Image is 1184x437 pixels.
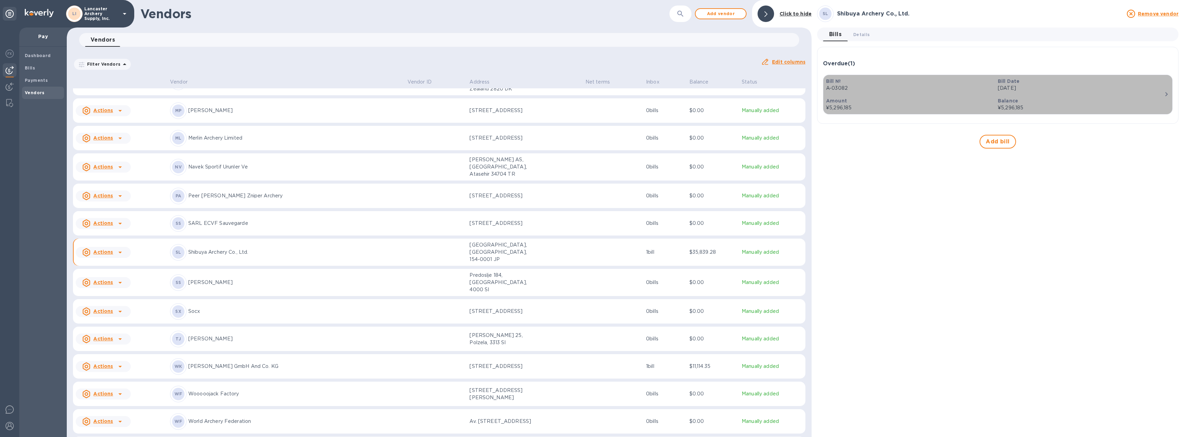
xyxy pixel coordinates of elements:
[93,363,113,369] u: Actions
[408,78,441,86] span: Vendor ID
[742,134,803,142] p: Manually added
[689,249,736,256] p: $35,839.28
[689,279,736,286] p: $0.00
[646,78,668,86] span: Inbox
[93,220,113,226] u: Actions
[469,107,538,114] p: [STREET_ADDRESS]
[701,10,740,18] span: Add vendor
[188,335,402,342] p: [PERSON_NAME]
[188,107,402,114] p: [PERSON_NAME]
[823,61,855,67] h3: Overdue ( 1 )
[585,78,610,86] p: Net terms
[3,7,17,21] div: Unpin categories
[646,335,684,342] p: 0 bills
[646,192,684,199] p: 0 bills
[469,332,538,346] p: [PERSON_NAME] 25, Polzela, 3313 SI
[980,135,1016,149] button: Add bill
[998,78,1019,84] b: Bill Date
[998,85,1164,92] p: [DATE]
[823,75,1173,114] button: Bill №A-03082Bill Date[DATE]Amount¥5,296,185Balance¥5,296,185
[188,418,402,425] p: World Archery Federation
[25,78,48,83] b: Payments
[175,391,182,396] b: WF
[469,78,498,86] span: Address
[469,78,489,86] p: Address
[188,279,402,286] p: [PERSON_NAME]
[695,8,747,19] button: Add vendor
[175,108,182,113] b: MP
[689,78,709,86] p: Balance
[853,31,870,38] span: Details
[93,280,113,285] u: Actions
[742,390,803,397] p: Manually added
[689,163,736,171] p: $0.00
[826,85,992,92] p: A-03082
[175,419,182,424] b: WF
[742,335,803,342] p: Manually added
[469,363,538,370] p: [STREET_ADDRESS]
[823,11,828,16] b: SL
[188,220,402,227] p: SARL ECVF Sauvegarde
[140,7,669,21] h1: Vendors
[25,53,51,58] b: Dashboard
[646,249,684,256] p: 1 bill
[93,193,113,198] u: Actions
[188,363,402,370] p: [PERSON_NAME] GmbH And Co. KG
[646,279,684,286] p: 0 bills
[826,104,992,111] p: ¥5,296,185
[188,390,402,397] p: Wooooojack Factory
[25,90,45,95] b: Vendors
[84,7,119,21] p: Lancaster Archery Supply, Inc.
[93,391,113,396] u: Actions
[72,11,77,16] b: LI
[742,78,757,86] p: Status
[469,418,538,425] p: Av. [STREET_ADDRESS]
[25,33,61,40] p: Pay
[986,138,1010,146] span: Add bill
[742,249,803,256] p: Manually added
[689,335,736,342] p: $0.00
[829,30,842,39] span: Bills
[176,221,181,226] b: SS
[646,78,659,86] p: Inbox
[646,163,684,171] p: 0 bills
[469,241,538,263] p: [GEOGRAPHIC_DATA], [GEOGRAPHIC_DATA], 154-0001 JP
[689,308,736,315] p: $0.00
[742,418,803,425] p: Manually added
[93,164,113,170] u: Actions
[689,418,736,425] p: $0.00
[823,53,1173,75] div: Overdue(1)
[780,11,812,17] b: Click to hide
[742,363,803,370] p: Manually added
[772,59,805,65] u: Edit columns
[826,78,841,84] b: Bill №
[689,220,736,227] p: $0.00
[469,156,538,178] p: [PERSON_NAME] AS, [GEOGRAPHIC_DATA], Atasehir 34704 TR
[646,134,684,142] p: 0 bills
[646,363,684,370] p: 1 bill
[469,272,538,293] p: Predoslje 184, [GEOGRAPHIC_DATA], 4000 SI
[1138,11,1178,17] u: Remove vendor
[176,250,181,255] b: SL
[585,78,619,86] span: Net terms
[646,220,684,227] p: 0 bills
[408,78,432,86] p: Vendor ID
[170,78,197,86] span: Vendor
[93,336,113,341] u: Actions
[689,134,736,142] p: $0.00
[689,192,736,199] p: $0.00
[742,279,803,286] p: Manually added
[998,98,1018,103] b: Balance
[689,78,718,86] span: Balance
[188,249,402,256] p: Shibuya Archery Co., Ltd.
[175,135,182,141] b: ML
[689,363,736,370] p: $11,114.35
[188,308,402,315] p: Socx
[469,134,538,142] p: [STREET_ADDRESS]
[469,192,538,199] p: [STREET_ADDRESS]
[25,65,35,70] b: Bills
[176,193,181,198] b: PA
[188,134,402,142] p: Merlin Archery Limited
[6,50,14,58] img: Foreign exchange
[93,308,113,314] u: Actions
